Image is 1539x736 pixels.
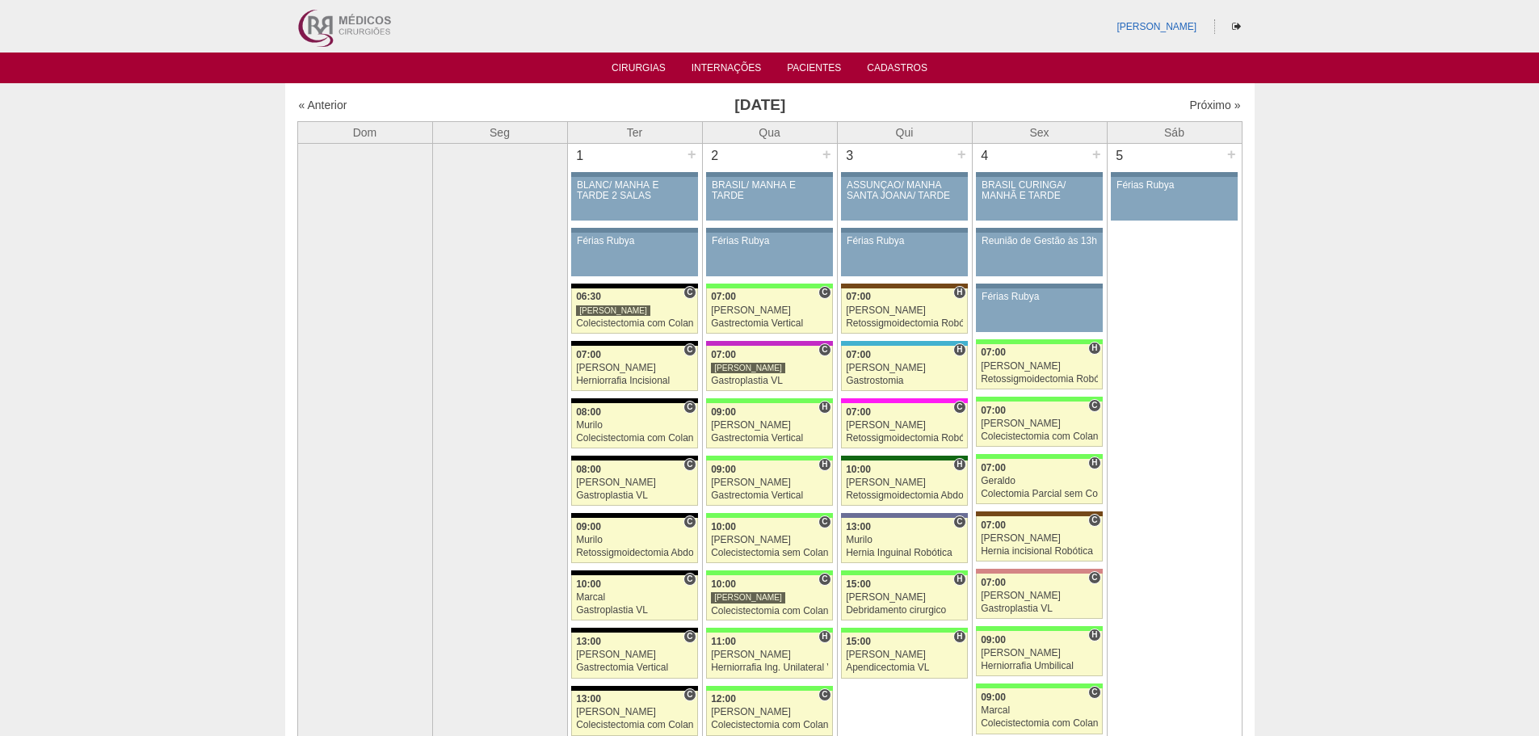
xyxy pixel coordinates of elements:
div: 1 [568,144,593,168]
span: 09:00 [576,521,601,532]
span: 11:00 [711,636,736,647]
div: Murilo [576,420,693,431]
div: Férias Rubya [982,292,1097,302]
div: Herniorrafia Umbilical [981,661,1098,671]
a: Reunião de Gestão às 13h [976,233,1102,276]
div: Férias Rubya [712,236,827,246]
div: Retossigmoidectomia Robótica [981,374,1098,385]
span: 09:00 [711,464,736,475]
div: Key: Brasil [706,686,832,691]
h3: [DATE] [524,94,995,117]
a: Férias Rubya [841,233,967,276]
span: Consultório [1088,686,1100,699]
div: Marcal [981,705,1098,716]
span: Consultório [818,688,830,701]
span: Consultório [683,401,696,414]
div: ASSUNÇÃO/ MANHÃ SANTA JOANA/ TARDE [847,180,962,201]
span: Hospital [818,401,830,414]
a: C 09:00 Marcal Colecistectomia com Colangiografia VL [976,688,1102,734]
i: Sair [1232,22,1241,32]
a: C 13:00 [PERSON_NAME] Gastrectomia Vertical [571,633,697,678]
a: Férias Rubya [706,233,832,276]
div: Colecistectomia com Colangiografia VL [576,433,693,444]
div: Retossigmoidectomia Robótica [846,433,963,444]
div: [PERSON_NAME] [576,363,693,373]
span: Consultório [1088,514,1100,527]
span: Hospital [953,630,965,643]
a: C 10:00 [PERSON_NAME] Colecistectomia sem Colangiografia VL [706,518,832,563]
div: [PERSON_NAME] [846,363,963,373]
div: Gastroplastia VL [576,605,693,616]
div: BLANC/ MANHÃ E TARDE 2 SALAS [577,180,692,201]
th: Seg [432,121,567,143]
div: Retossigmoidectomia Robótica [846,318,963,329]
div: [PERSON_NAME] [711,420,828,431]
div: Key: Aviso [571,172,697,177]
div: + [685,144,699,165]
a: Próximo » [1189,99,1240,111]
div: [PERSON_NAME] [711,362,785,374]
div: Key: Blanc [571,284,697,288]
div: [PERSON_NAME] [711,650,828,660]
span: 13:00 [846,521,871,532]
th: Qua [702,121,837,143]
div: Reunião de Gestão às 13h [982,236,1097,246]
div: Key: Blanc [571,628,697,633]
div: Key: Pro Matre [841,398,967,403]
div: Key: Aviso [706,172,832,177]
a: C 09:00 Murilo Retossigmoidectomia Abdominal VL [571,518,697,563]
span: Consultório [683,458,696,471]
a: Cadastros [867,62,927,78]
a: H 07:00 Geraldo Colectomia Parcial sem Colostomia [976,459,1102,504]
a: H 07:00 [PERSON_NAME] Retossigmoidectomia Robótica [841,288,967,334]
a: C 08:00 Murilo Colecistectomia com Colangiografia VL [571,403,697,448]
div: [PERSON_NAME] [846,650,963,660]
span: 07:00 [981,347,1006,358]
div: Férias Rubya [577,236,692,246]
span: Hospital [953,573,965,586]
div: Key: Blanc [571,398,697,403]
span: 10:00 [576,578,601,590]
div: Key: Aviso [571,228,697,233]
div: [PERSON_NAME] [846,592,963,603]
div: Colecistectomia com Colangiografia VL [576,720,693,730]
div: Key: Aviso [841,228,967,233]
div: Key: Neomater [841,341,967,346]
span: 06:30 [576,291,601,302]
a: BRASIL/ MANHÃ E TARDE [706,177,832,221]
span: 13:00 [576,693,601,704]
div: Gastroplastia VL [981,604,1098,614]
div: Key: Brasil [706,398,832,403]
div: Gastrectomia Vertical [711,318,828,329]
span: Hospital [953,458,965,471]
span: 13:00 [576,636,601,647]
div: + [955,144,969,165]
div: Férias Rubya [847,236,962,246]
div: Key: Blanc [571,341,697,346]
div: [PERSON_NAME] [711,707,828,717]
div: Key: Vila Nova Star [841,513,967,518]
div: Key: Brasil [706,456,832,461]
a: Férias Rubya [976,288,1102,332]
div: Gastrostomia [846,376,963,386]
a: C 12:00 [PERSON_NAME] Colecistectomia com Colangiografia VL [706,691,832,736]
a: « Anterior [299,99,347,111]
div: Key: Santa Joana [841,284,967,288]
div: [PERSON_NAME] [846,477,963,488]
a: C 07:00 [PERSON_NAME] Colecistectomia com Colangiografia VL [976,402,1102,447]
span: Consultório [818,286,830,299]
span: 09:00 [711,406,736,418]
div: 4 [973,144,998,168]
span: 10:00 [846,464,871,475]
div: 5 [1108,144,1133,168]
span: 09:00 [981,692,1006,703]
a: Férias Rubya [571,233,697,276]
div: Key: Brasil [976,626,1102,631]
span: Hospital [1088,629,1100,641]
span: 07:00 [576,349,601,360]
div: [PERSON_NAME] [981,361,1098,372]
a: Pacientes [787,62,841,78]
a: H 15:00 [PERSON_NAME] Apendicectomia VL [841,633,967,678]
div: Murilo [576,535,693,545]
a: C 10:00 [PERSON_NAME] Colecistectomia com Colangiografia VL [706,575,832,620]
